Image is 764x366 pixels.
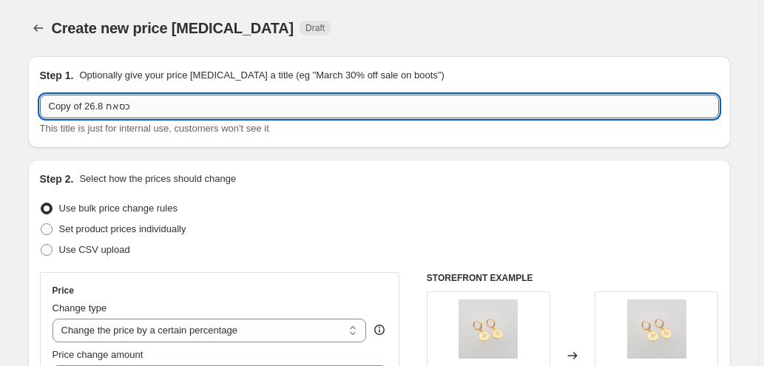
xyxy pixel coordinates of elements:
[53,349,143,360] span: Price change amount
[459,299,518,359] img: PSX_20211106_091507_80x.jpg
[59,244,130,255] span: Use CSV upload
[79,68,444,83] p: Optionally give your price [MEDICAL_DATA] a title (eg "March 30% off sale on boots")
[305,22,325,34] span: Draft
[40,68,74,83] h2: Step 1.
[40,123,269,134] span: This title is just for internal use, customers won't see it
[79,172,236,186] p: Select how the prices should change
[40,95,719,118] input: 30% off holiday sale
[59,203,178,214] span: Use bulk price change rules
[40,172,74,186] h2: Step 2.
[28,18,49,38] button: Price change jobs
[372,322,387,337] div: help
[427,272,719,284] h6: STOREFRONT EXAMPLE
[52,20,294,36] span: Create new price [MEDICAL_DATA]
[53,302,107,314] span: Change type
[627,299,686,359] img: PSX_20211106_091507_80x.jpg
[53,285,74,296] h3: Price
[59,223,186,234] span: Set product prices individually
